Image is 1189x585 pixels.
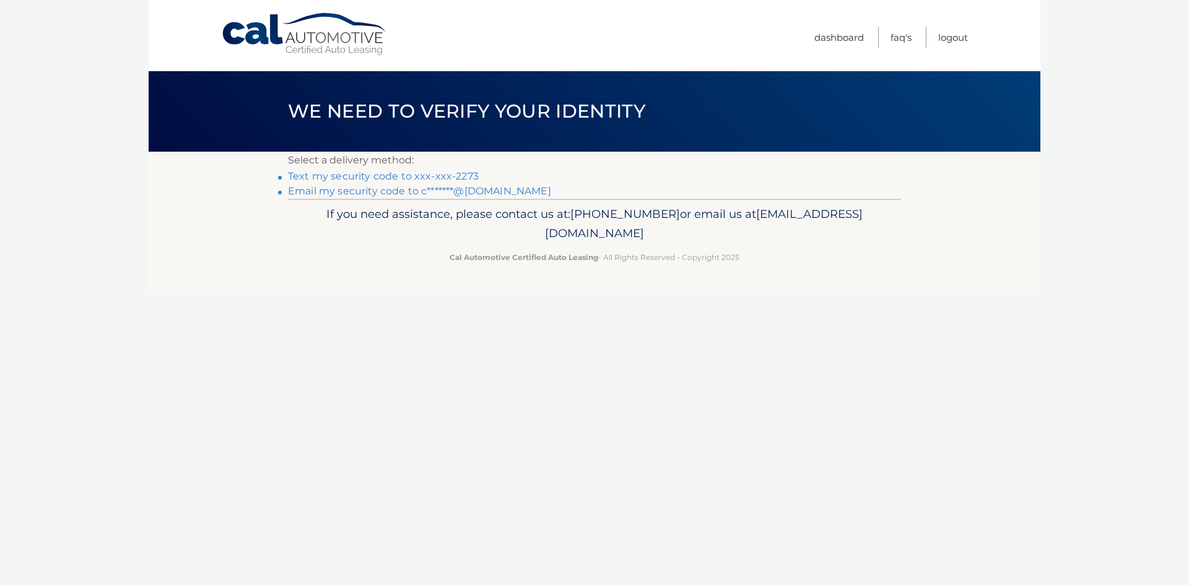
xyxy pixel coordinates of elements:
[938,27,968,48] a: Logout
[296,251,893,264] p: - All Rights Reserved - Copyright 2025
[288,185,551,197] a: Email my security code to c*******@[DOMAIN_NAME]
[221,12,388,56] a: Cal Automotive
[814,27,864,48] a: Dashboard
[288,170,479,182] a: Text my security code to xxx-xxx-2273
[570,207,680,221] span: [PHONE_NUMBER]
[450,253,598,262] strong: Cal Automotive Certified Auto Leasing
[288,152,901,169] p: Select a delivery method:
[891,27,912,48] a: FAQ's
[296,204,893,244] p: If you need assistance, please contact us at: or email us at
[288,100,645,123] span: We need to verify your identity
